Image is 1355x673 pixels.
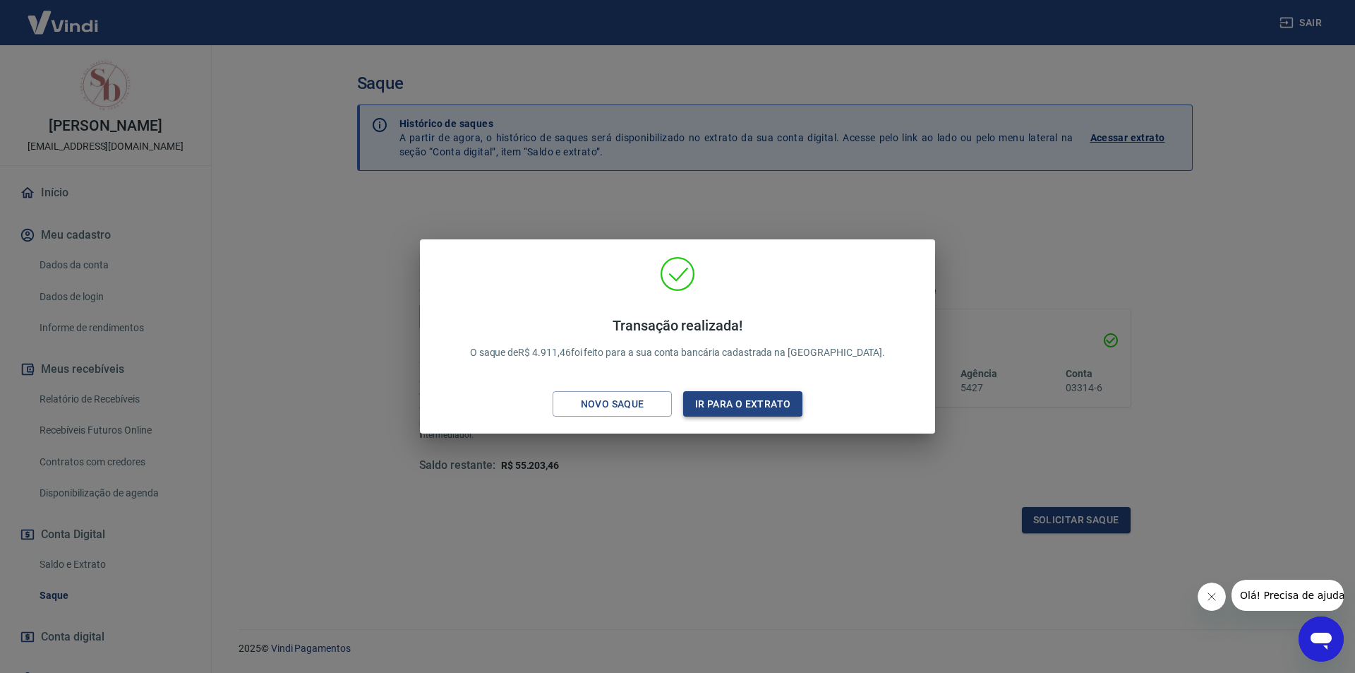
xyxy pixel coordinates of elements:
[1198,583,1226,611] iframe: Fechar mensagem
[470,317,886,334] h4: Transação realizada!
[1299,617,1344,662] iframe: Botão para abrir a janela de mensagens
[564,395,661,413] div: Novo saque
[1231,580,1344,611] iframe: Mensagem da empresa
[8,10,119,21] span: Olá! Precisa de ajuda?
[553,391,672,417] button: Novo saque
[683,391,802,417] button: Ir para o extrato
[470,317,886,360] p: O saque de R$ 4.911,46 foi feito para a sua conta bancária cadastrada na [GEOGRAPHIC_DATA].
